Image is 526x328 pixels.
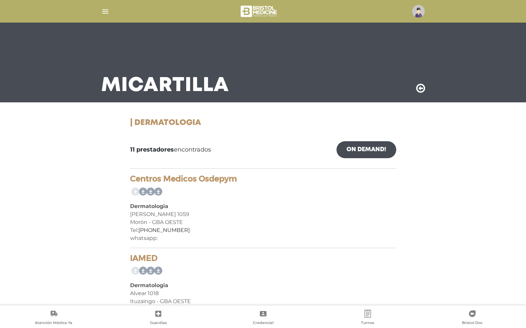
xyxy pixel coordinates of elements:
a: Turnos [315,310,420,327]
a: On Demand! [337,141,396,158]
span: Guardias [150,320,167,326]
h4: IAMED [130,254,396,263]
div: [PERSON_NAME] 1059 [130,210,396,218]
span: Atención Médica Ya [35,320,72,326]
img: profile-placeholder.svg [412,5,425,18]
h3: Mi Cartilla [101,77,229,94]
a: [PHONE_NUMBER] [138,227,190,233]
h1: | Dermatologia [130,118,396,128]
span: encontrados [130,145,211,154]
a: Atención Médica Ya [1,310,106,327]
span: Credencial [253,320,273,326]
a: Guardias [106,310,210,327]
div: Morón - GBA OESTE [130,218,396,226]
div: Tel: [130,226,396,234]
span: Bristol Doc [462,320,483,326]
h4: Centros Medicos Osdepym [130,174,396,184]
div: Ituzaingo - GBA OESTE [130,297,396,305]
img: Cober_menu-lines-white.svg [101,7,110,16]
b: Dermatologia [130,203,168,209]
b: 11 prestadores [130,146,174,153]
img: bristol-medicine-blanco.png [240,3,279,19]
div: whatsapp: [130,234,396,242]
a: Credencial [211,310,315,327]
a: Bristol Doc [420,310,525,327]
b: Dermatologia [130,282,168,288]
div: Alvear 1018 [130,289,396,297]
span: Turnos [361,320,374,326]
